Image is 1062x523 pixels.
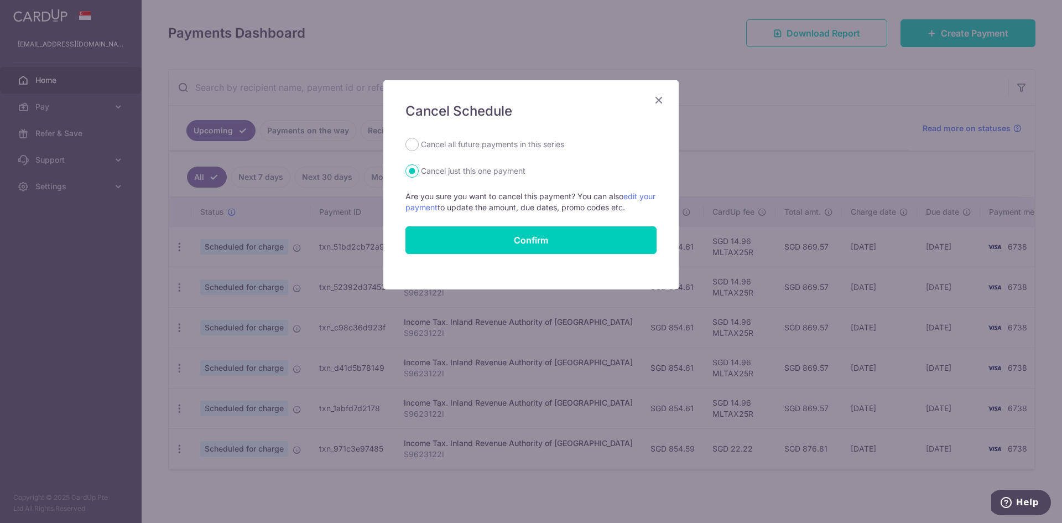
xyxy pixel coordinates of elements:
[405,226,657,254] button: Confirm
[405,102,657,120] h5: Cancel Schedule
[652,94,665,107] button: Close
[991,490,1051,517] iframe: Opens a widget where you can find more information
[421,164,525,178] label: Cancel just this one payment
[405,191,657,213] p: Are you sure you want to cancel this payment? You can also to update the amount, due dates, promo...
[421,138,564,151] label: Cancel all future payments in this series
